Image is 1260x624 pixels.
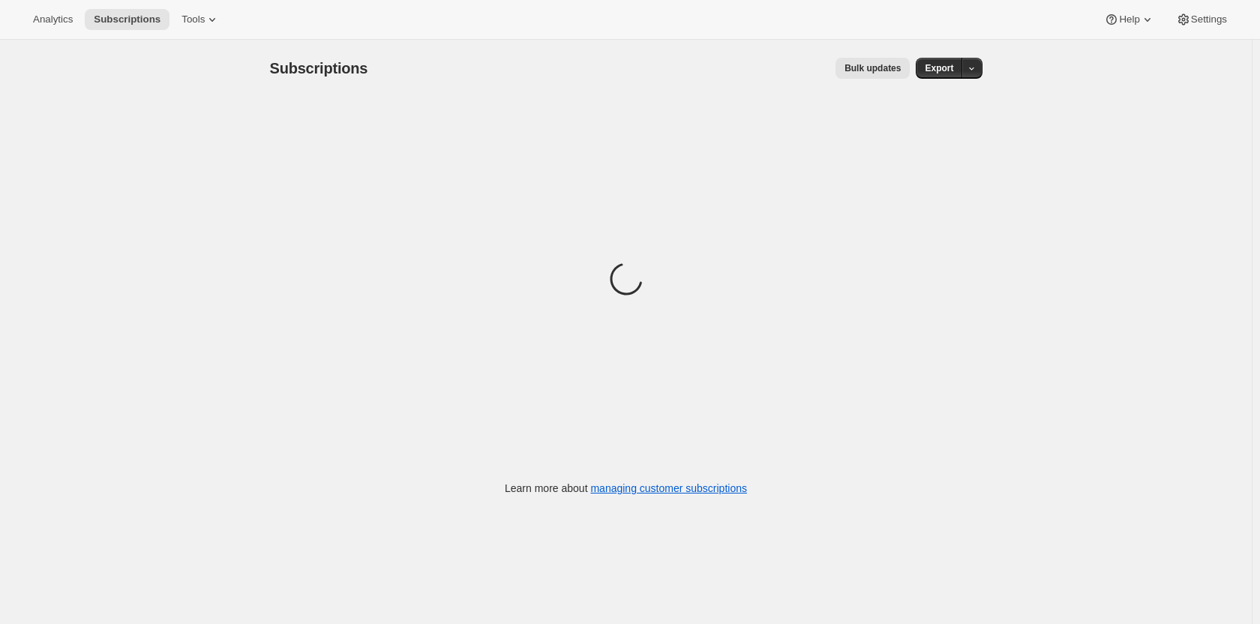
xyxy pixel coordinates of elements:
[1191,13,1227,25] span: Settings
[590,482,747,494] a: managing customer subscriptions
[835,58,910,79] button: Bulk updates
[844,62,901,74] span: Bulk updates
[33,13,73,25] span: Analytics
[1167,9,1236,30] button: Settings
[505,481,747,496] p: Learn more about
[916,58,962,79] button: Export
[1095,9,1163,30] button: Help
[1119,13,1139,25] span: Help
[925,62,953,74] span: Export
[94,13,160,25] span: Subscriptions
[24,9,82,30] button: Analytics
[270,60,368,76] span: Subscriptions
[85,9,169,30] button: Subscriptions
[172,9,229,30] button: Tools
[181,13,205,25] span: Tools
